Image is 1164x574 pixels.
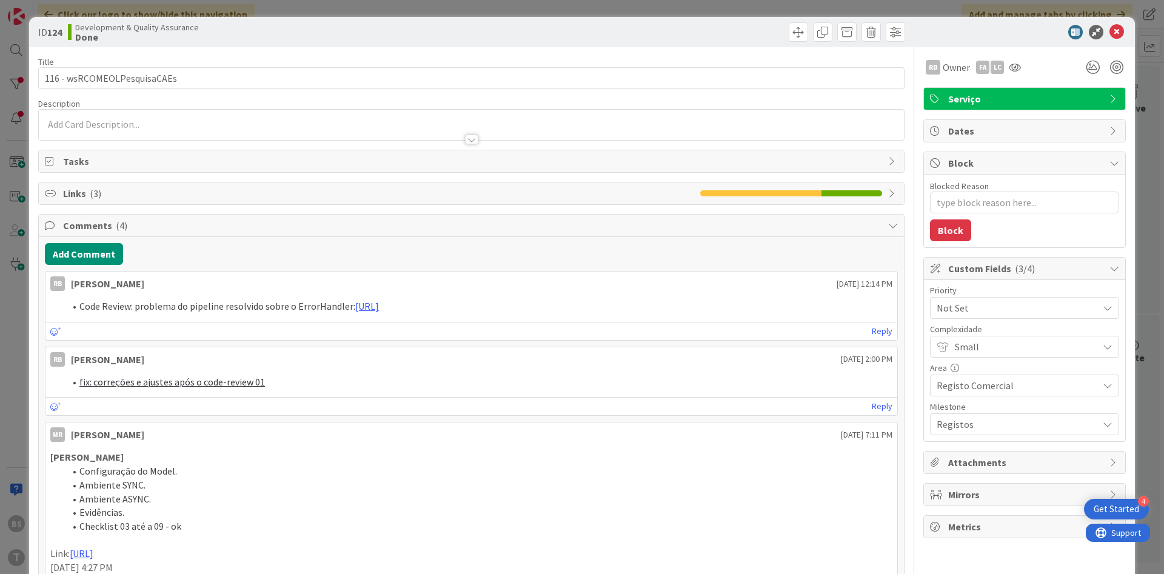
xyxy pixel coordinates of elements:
span: ( 4 ) [116,219,127,232]
div: MR [50,427,65,442]
div: RB [50,352,65,367]
div: Get Started [1094,503,1139,515]
div: Priority [930,286,1119,295]
a: [URL] [355,300,379,312]
div: [PERSON_NAME] [71,276,144,291]
span: Evidências. [79,506,124,518]
div: [PERSON_NAME] [71,427,144,442]
span: Description [38,98,80,109]
span: Tasks [63,154,882,169]
span: Owner [943,60,970,75]
input: type card name here... [38,67,905,89]
span: Dates [948,124,1103,138]
div: RB [50,276,65,291]
a: fix: correções e ajustes após o code-review 01 [79,376,265,388]
span: Link: [50,547,70,559]
button: Block [930,219,971,241]
label: Blocked Reason [930,181,989,192]
div: Milestone [930,402,1119,411]
span: Metrics [948,519,1103,534]
label: Title [38,56,54,67]
span: Ambiente SYNC. [79,479,145,491]
button: Add Comment [45,243,123,265]
span: Attachments [948,455,1103,470]
span: Small [955,338,1092,355]
b: Done [75,32,199,42]
span: Ambiente ASYNC. [79,493,151,505]
span: [DATE] 7:11 PM [841,429,892,441]
strong: [PERSON_NAME] [50,451,124,463]
span: Comments [63,218,882,233]
span: ( 3 ) [90,187,101,199]
span: [DATE] 12:14 PM [837,278,892,290]
a: Reply [872,324,892,339]
b: 124 [47,26,62,38]
div: Area [930,364,1119,372]
a: [URL] [70,547,93,559]
span: ID [38,25,62,39]
span: Block [948,156,1103,170]
span: Serviço [948,92,1103,106]
span: Development & Quality Assurance [75,22,199,32]
div: Open Get Started checklist, remaining modules: 4 [1084,499,1149,519]
span: Support [25,2,55,16]
span: Checklist 03 até a 09 - ok [79,520,181,532]
li: Code Review: problema do pipeline resolvido sobre o ErrorHandler: [65,299,892,313]
span: Configuração do Model. [79,465,177,477]
span: Not Set [937,299,1092,316]
span: [DATE] 4:27 PM [50,561,113,573]
span: [DATE] 2:00 PM [841,353,892,365]
div: LC [991,61,1004,74]
span: Registo Comercial [937,377,1092,394]
div: [PERSON_NAME] [71,352,144,367]
div: RB [926,60,940,75]
div: 4 [1138,496,1149,507]
a: Reply [872,399,892,414]
span: Registos [937,416,1092,433]
span: Mirrors [948,487,1103,502]
span: ( 3/4 ) [1015,262,1035,275]
span: Links [63,186,694,201]
div: Complexidade [930,325,1119,333]
span: Custom Fields [948,261,1103,276]
div: FA [976,61,989,74]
